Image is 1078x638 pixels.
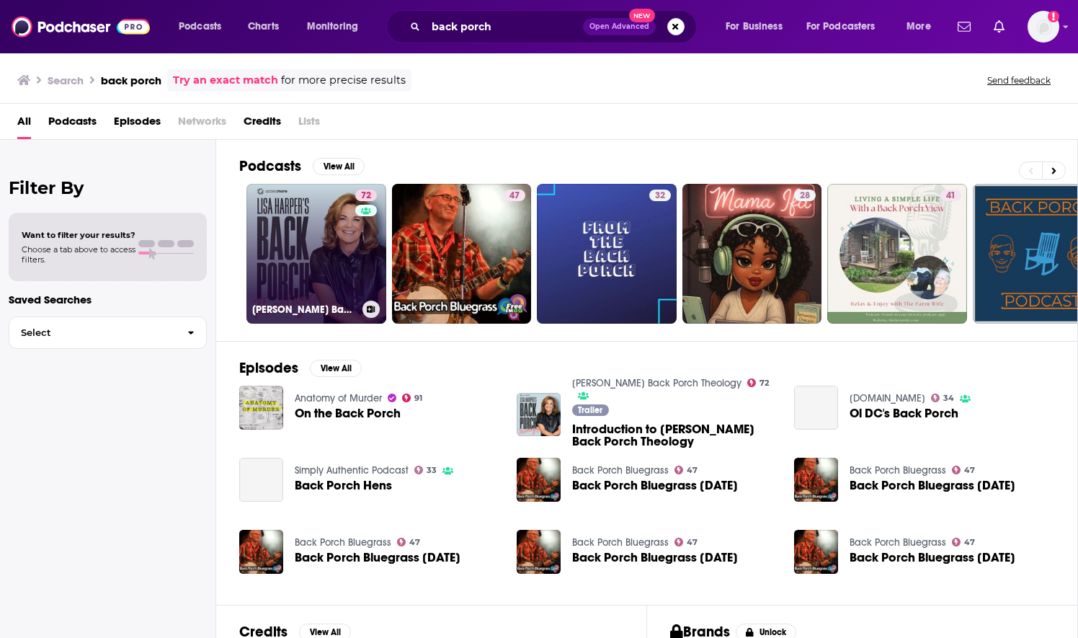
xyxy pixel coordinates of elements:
[850,551,1015,564] span: Back Porch Bluegrass [DATE]
[794,190,816,201] a: 28
[988,14,1010,39] a: Show notifications dropdown
[850,551,1015,564] a: Back Porch Bluegrass 23-06-15
[169,15,240,38] button: open menu
[400,10,710,43] div: Search podcasts, credits, & more...
[682,184,822,324] a: 28
[361,189,371,203] span: 72
[572,479,738,492] a: Back Porch Bluegrass 26-05-15
[946,189,955,203] span: 41
[48,74,84,87] h3: Search
[850,479,1015,492] span: Back Porch Bluegrass [DATE]
[397,538,421,546] a: 47
[239,15,288,38] a: Charts
[414,466,437,474] a: 33
[22,244,135,265] span: Choose a tab above to access filters.
[295,392,382,404] a: Anatomy of Murder
[248,17,279,37] span: Charts
[427,467,437,474] span: 33
[239,157,365,175] a: PodcastsView All
[517,458,561,502] img: Back Porch Bluegrass 26-05-15
[295,536,391,549] a: Back Porch Bluegrass
[9,328,176,337] span: Select
[850,536,946,549] a: Back Porch Bluegrass
[1048,11,1059,22] svg: Add a profile image
[572,377,741,389] a: Lisa Harper's Back Porch Theology
[943,395,954,402] span: 34
[655,189,665,203] span: 32
[246,184,386,324] a: 72[PERSON_NAME] Back Porch Theology
[589,23,649,30] span: Open Advanced
[298,110,320,139] span: Lists
[409,539,420,546] span: 47
[1028,11,1059,43] span: Logged in as nwierenga
[896,15,949,38] button: open menu
[12,13,150,40] img: Podchaser - Follow, Share and Rate Podcasts
[179,17,221,37] span: Podcasts
[239,359,362,377] a: EpisodesView All
[964,539,975,546] span: 47
[239,530,283,574] img: Back Porch Bluegrass 16-06-15
[426,15,583,38] input: Search podcasts, credits, & more...
[797,15,896,38] button: open menu
[295,407,401,420] a: On the Back Porch
[414,395,422,402] span: 91
[114,110,161,139] span: Episodes
[17,110,31,139] span: All
[687,539,698,546] span: 47
[794,530,838,574] img: Back Porch Bluegrass 23-06-15
[310,360,362,377] button: View All
[517,393,561,437] img: Introduction to Lisa Harper's Back Porch Theology
[726,17,783,37] span: For Business
[687,467,698,474] span: 47
[850,464,946,477] a: Back Porch Bluegrass
[22,230,135,240] span: Want to filter your results?
[800,189,810,203] span: 28
[674,466,698,474] a: 47
[9,177,207,198] h2: Filter By
[48,110,97,139] a: Podcasts
[629,9,655,22] span: New
[101,74,161,87] h3: back porch
[252,304,357,316] h3: [PERSON_NAME] Back Porch Theology
[572,536,669,549] a: Back Porch Bluegrass
[716,15,801,38] button: open menu
[850,407,958,420] a: Ol DC's Back Porch
[572,423,777,448] a: Introduction to Lisa Harper's Back Porch Theology
[509,189,520,203] span: 47
[952,466,976,474] a: 47
[244,110,281,139] a: Credits
[827,184,967,324] a: 41
[295,551,460,564] span: Back Porch Bluegrass [DATE]
[402,394,423,402] a: 91
[239,386,283,430] a: On the Back Porch
[649,190,671,201] a: 32
[572,551,738,564] a: Back Porch Bluegrass 21-07-15
[307,17,358,37] span: Monitoring
[572,479,738,492] span: Back Porch Bluegrass [DATE]
[578,406,602,415] span: Trailer
[517,530,561,574] img: Back Porch Bluegrass 21-07-15
[295,551,460,564] a: Back Porch Bluegrass 16-06-15
[239,359,298,377] h2: Episodes
[355,190,377,201] a: 72
[952,538,976,546] a: 47
[239,157,301,175] h2: Podcasts
[392,184,532,324] a: 47
[931,394,955,402] a: 34
[850,392,925,404] a: A1A.Productions
[295,479,392,492] a: Back Porch Hens
[9,293,207,306] p: Saved Searches
[178,110,226,139] span: Networks
[572,464,669,477] a: Back Porch Bluegrass
[983,74,1055,87] button: Send feedback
